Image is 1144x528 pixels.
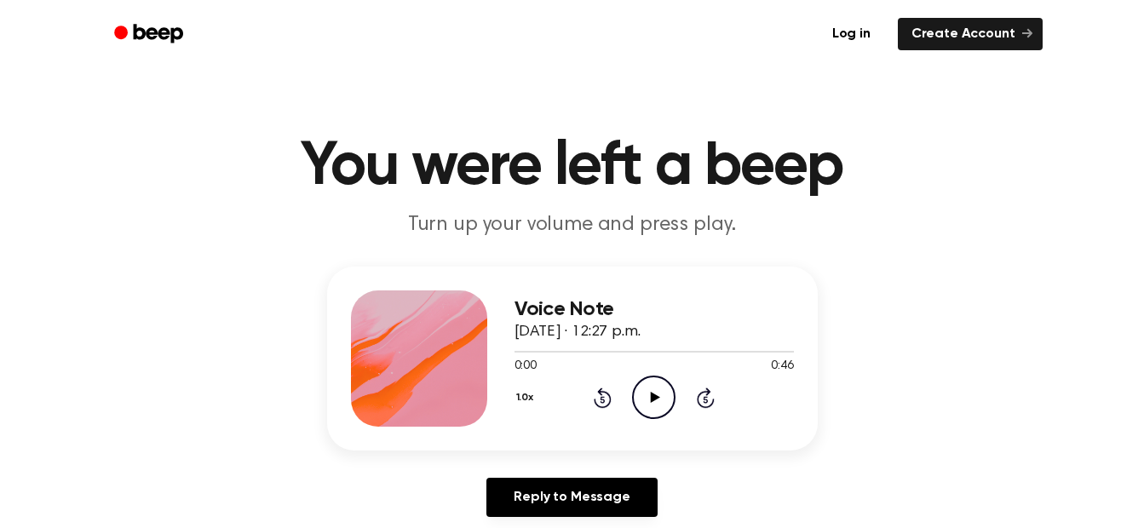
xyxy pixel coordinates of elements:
[898,18,1043,50] a: Create Account
[815,14,888,54] a: Log in
[136,136,1009,198] h1: You were left a beep
[771,358,793,376] span: 0:46
[245,211,900,239] p: Turn up your volume and press play.
[515,298,794,321] h3: Voice Note
[486,478,657,517] a: Reply to Message
[102,18,198,51] a: Beep
[515,358,537,376] span: 0:00
[515,324,641,340] span: [DATE] · 12:27 p.m.
[515,383,540,412] button: 1.0x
